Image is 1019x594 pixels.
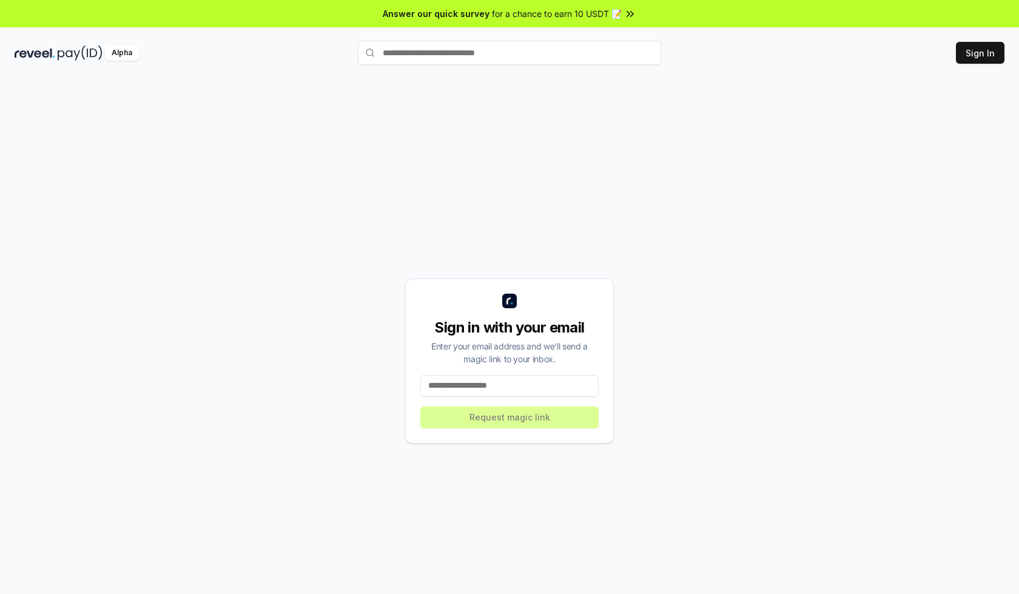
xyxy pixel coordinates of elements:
[105,46,139,61] div: Alpha
[383,7,489,20] span: Answer our quick survey
[58,46,103,61] img: pay_id
[15,46,55,61] img: reveel_dark
[956,42,1004,64] button: Sign In
[492,7,622,20] span: for a chance to earn 10 USDT 📝
[420,340,599,365] div: Enter your email address and we’ll send a magic link to your inbox.
[420,318,599,337] div: Sign in with your email
[502,294,517,308] img: logo_small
